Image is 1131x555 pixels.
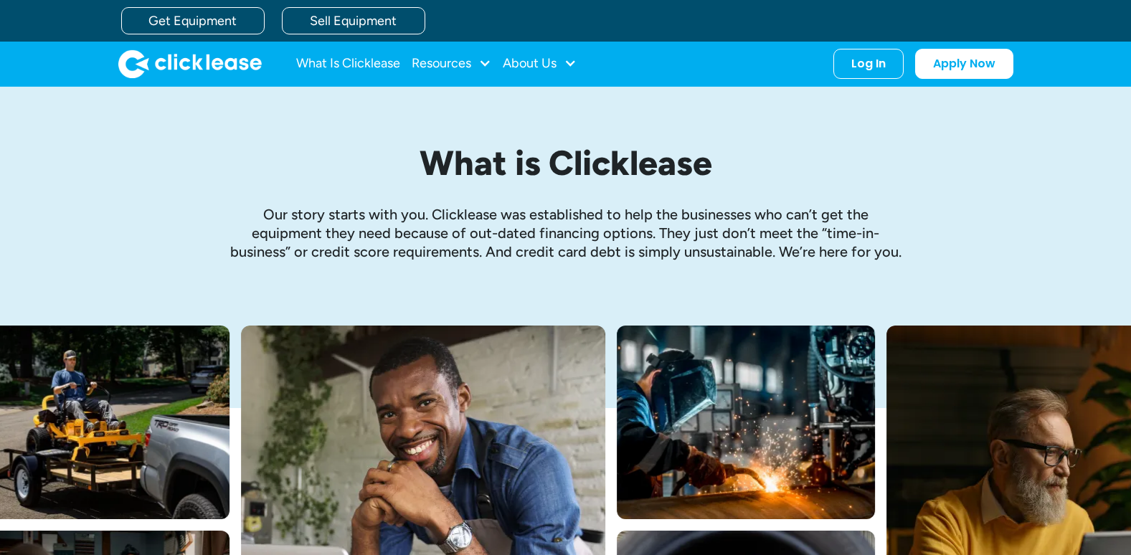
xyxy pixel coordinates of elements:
[915,49,1013,79] a: Apply Now
[412,49,491,78] div: Resources
[118,49,262,78] a: home
[296,49,400,78] a: What Is Clicklease
[617,326,875,519] img: A welder in a large mask working on a large pipe
[118,49,262,78] img: Clicklease logo
[229,144,903,182] h1: What is Clicklease
[121,7,265,34] a: Get Equipment
[229,205,903,261] p: Our story starts with you. Clicklease was established to help the businesses who can’t get the eq...
[851,57,886,71] div: Log In
[282,7,425,34] a: Sell Equipment
[503,49,577,78] div: About Us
